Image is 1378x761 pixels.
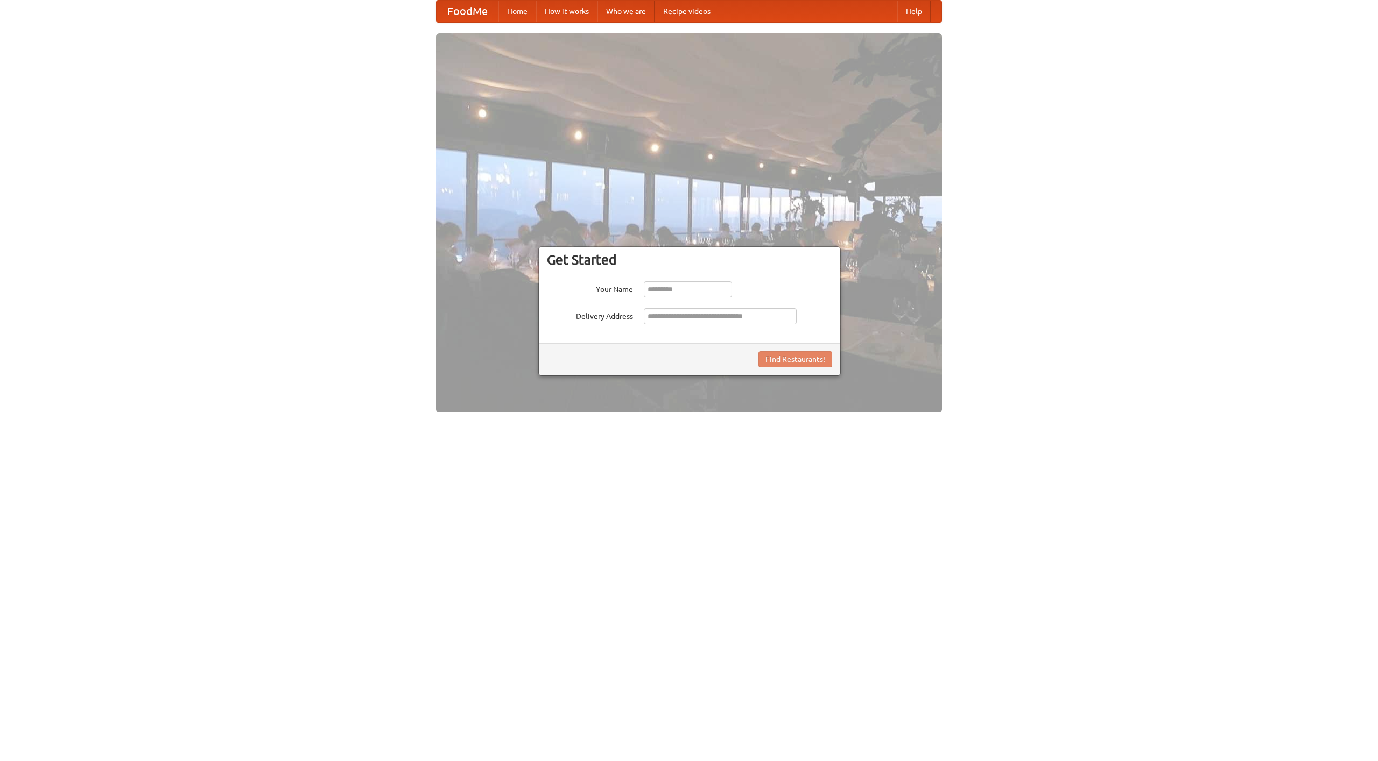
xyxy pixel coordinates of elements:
a: Home [498,1,536,22]
a: Who we are [597,1,655,22]
button: Find Restaurants! [758,351,832,367]
a: Recipe videos [655,1,719,22]
a: How it works [536,1,597,22]
label: Delivery Address [547,308,633,322]
a: FoodMe [437,1,498,22]
h3: Get Started [547,252,832,268]
a: Help [897,1,931,22]
label: Your Name [547,281,633,295]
